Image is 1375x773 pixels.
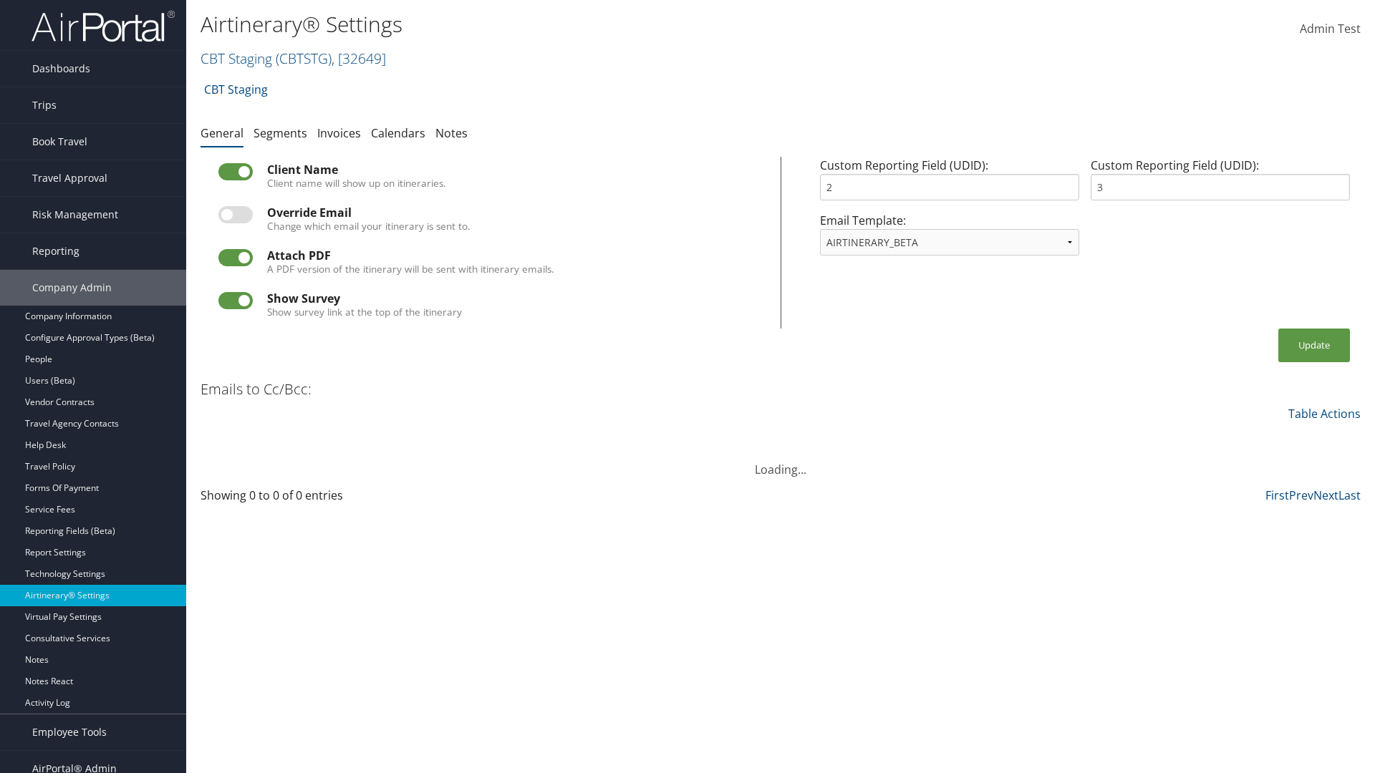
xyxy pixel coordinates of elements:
span: Risk Management [32,197,118,233]
span: Dashboards [32,51,90,87]
span: Employee Tools [32,714,107,750]
label: Client name will show up on itineraries. [267,176,446,190]
a: Calendars [371,125,425,141]
label: Change which email your itinerary is sent to. [267,219,471,233]
button: Update [1278,329,1350,362]
div: Loading... [201,444,1361,478]
span: Admin Test [1300,21,1361,37]
span: Trips [32,87,57,123]
a: CBT Staging [204,75,268,104]
a: Invoices [317,125,361,141]
span: , [ 32649 ] [332,49,386,68]
img: airportal-logo.png [32,9,175,43]
a: General [201,125,243,141]
span: Reporting [32,233,79,269]
div: Client Name [267,163,763,176]
a: Last [1338,487,1361,503]
div: Show Survey [267,292,763,305]
span: Company Admin [32,270,112,306]
h1: Airtinerary® Settings [201,9,974,39]
label: A PDF version of the itinerary will be sent with itinerary emails. [267,262,554,276]
span: Book Travel [32,124,87,160]
div: Override Email [267,206,763,219]
span: Travel Approval [32,160,107,196]
a: Admin Test [1300,7,1361,52]
a: Prev [1289,487,1313,503]
span: ( CBTSTG ) [276,49,332,68]
h3: Emails to Cc/Bcc: [201,379,312,399]
div: Attach PDF [267,249,763,262]
div: Custom Reporting Field (UDID): [814,157,1085,212]
a: Notes [435,125,468,141]
div: Email Template: [814,212,1085,267]
div: Showing 0 to 0 of 0 entries [201,487,482,511]
label: Show survey link at the top of the itinerary [267,305,462,319]
div: Custom Reporting Field (UDID): [1085,157,1356,212]
a: CBT Staging [201,49,386,68]
a: Segments [254,125,307,141]
a: First [1265,487,1289,503]
a: Next [1313,487,1338,503]
a: Table Actions [1288,406,1361,422]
